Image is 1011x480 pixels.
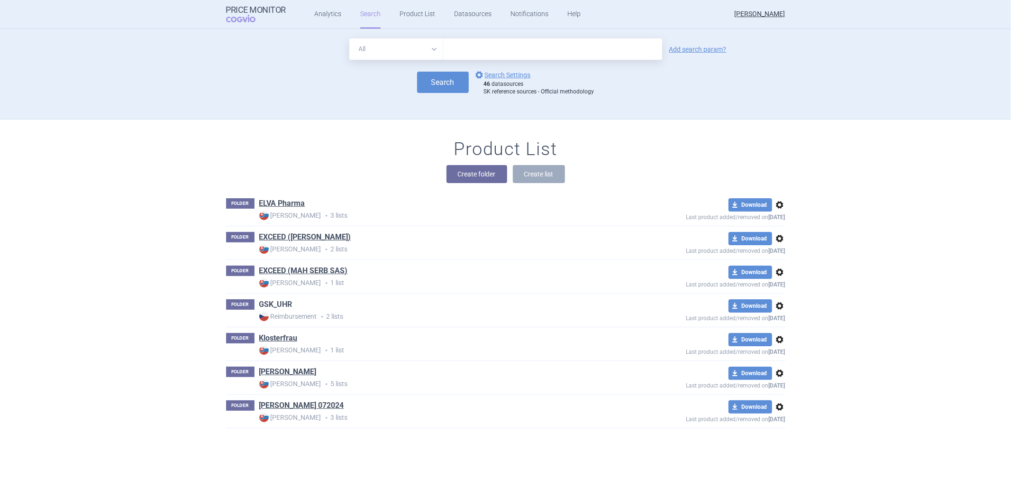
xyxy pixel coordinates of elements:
[259,198,305,211] h1: ELVA Pharma
[259,244,321,254] strong: [PERSON_NAME]
[321,379,331,389] i: •
[321,346,331,355] i: •
[259,413,618,423] p: 3 lists
[259,232,351,244] h1: EXCEED (MAH Hansa)
[769,349,785,355] strong: [DATE]
[226,15,269,22] span: COGVIO
[618,414,785,423] p: Last product added/removed on
[259,413,269,422] img: SK
[259,367,317,379] h1: Pierre Fabre
[259,278,269,287] img: SK
[226,232,255,242] p: FOLDER
[259,400,344,413] h1: Pierre Fabre 072024
[259,244,269,254] img: SK
[259,312,618,322] p: 2 lists
[669,46,727,53] a: Add search param?
[484,81,491,87] strong: 46
[729,333,772,346] button: Download
[259,266,348,276] a: EXCEED (MAH SERB SAS)
[321,278,331,288] i: •
[321,245,331,254] i: •
[417,72,469,93] button: Search
[729,367,772,380] button: Download
[259,278,321,287] strong: [PERSON_NAME]
[259,367,317,377] a: [PERSON_NAME]
[729,400,772,414] button: Download
[618,380,785,389] p: Last product added/removed on
[259,400,344,411] a: [PERSON_NAME] 072024
[259,211,321,220] strong: [PERSON_NAME]
[729,266,772,279] button: Download
[769,315,785,322] strong: [DATE]
[259,211,618,221] p: 3 lists
[259,278,618,288] p: 1 list
[769,214,785,221] strong: [DATE]
[446,165,507,183] button: Create folder
[259,266,348,278] h1: EXCEED (MAH SERB SAS)
[729,232,772,245] button: Download
[259,379,321,388] strong: [PERSON_NAME]
[226,266,255,276] p: FOLDER
[259,345,321,355] strong: [PERSON_NAME]
[259,413,321,422] strong: [PERSON_NAME]
[729,198,772,212] button: Download
[259,312,269,321] img: CZ
[259,333,298,343] a: Klosterfrau
[513,165,565,183] button: Create list
[259,345,269,355] img: SK
[618,212,785,221] p: Last product added/removed on
[317,312,327,322] i: •
[454,138,557,160] h1: Product List
[226,198,255,209] p: FOLDER
[769,248,785,254] strong: [DATE]
[769,281,785,288] strong: [DATE]
[226,299,255,310] p: FOLDER
[618,245,785,254] p: Last product added/removed on
[226,333,255,343] p: FOLDER
[259,198,305,209] a: ELVA Pharma
[769,382,785,389] strong: [DATE]
[618,313,785,322] p: Last product added/removed on
[259,379,269,388] img: SK
[259,312,317,321] strong: Reimbursement
[226,400,255,411] p: FOLDER
[259,211,269,220] img: SK
[321,211,331,221] i: •
[226,367,255,377] p: FOLDER
[226,5,286,23] a: Price MonitorCOGVIO
[729,299,772,313] button: Download
[769,416,785,423] strong: [DATE]
[259,345,618,355] p: 1 list
[259,244,618,254] p: 2 lists
[259,333,298,345] h1: Klosterfrau
[259,232,351,242] a: EXCEED ([PERSON_NAME])
[484,81,594,95] div: datasources SK reference sources - Official methodology
[321,413,331,423] i: •
[618,279,785,288] p: Last product added/removed on
[226,5,286,15] strong: Price Monitor
[259,299,292,310] a: GSK_UHR
[618,346,785,355] p: Last product added/removed on
[259,379,618,389] p: 5 lists
[259,299,292,312] h1: GSK_UHR
[474,69,531,81] a: Search Settings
